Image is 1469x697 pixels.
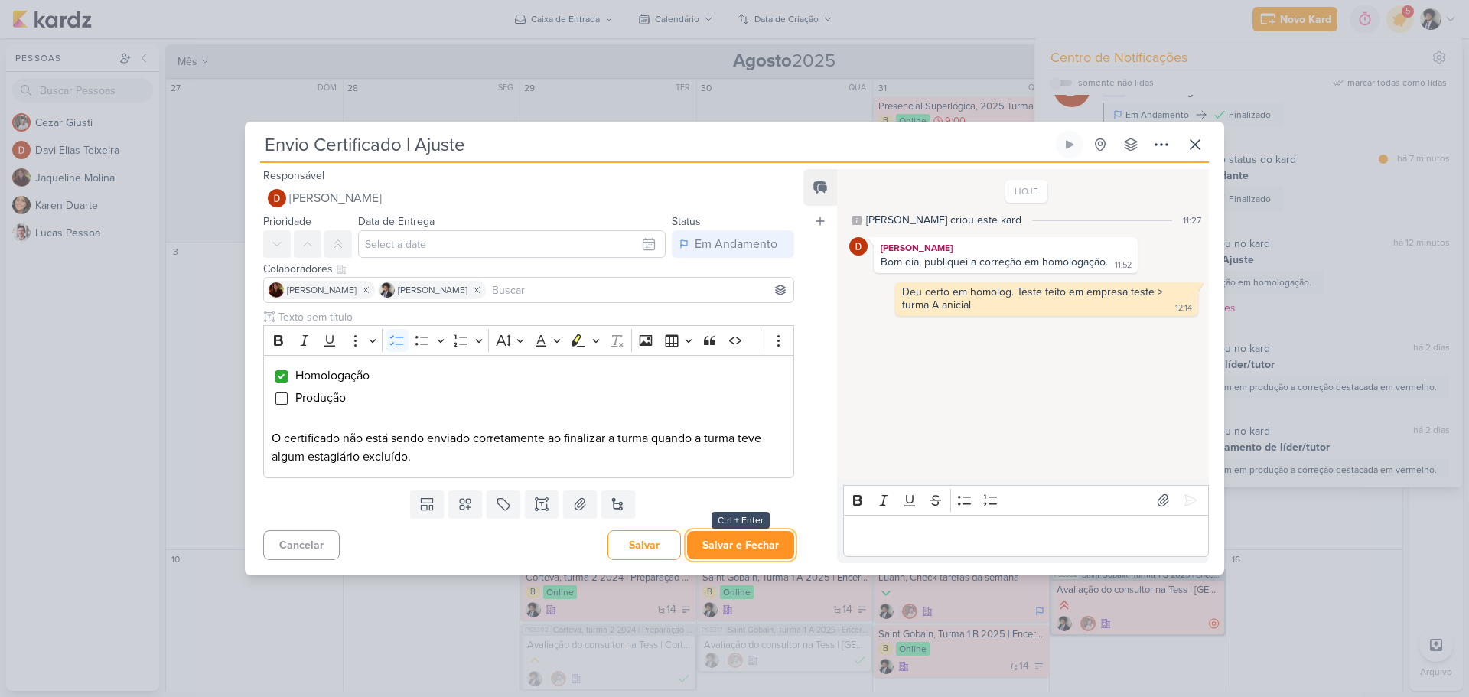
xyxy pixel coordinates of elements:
[398,283,467,297] span: [PERSON_NAME]
[843,515,1209,557] div: Editor editing area: main
[263,355,794,478] div: Editor editing area: main
[289,189,382,207] span: [PERSON_NAME]
[687,531,794,559] button: Salvar e Fechar
[849,237,868,256] img: Davi Elias Teixeira
[275,309,794,325] input: Texto sem título
[263,325,794,355] div: Editor toolbar
[695,235,777,253] div: Em Andamento
[295,368,370,383] span: Homologação
[877,240,1135,256] div: [PERSON_NAME]
[843,485,1209,515] div: Editor toolbar
[672,230,794,258] button: Em Andamento
[263,261,794,277] div: Colaboradores
[881,256,1108,269] div: Bom dia, publiquei a correção em homologação.
[263,169,324,182] label: Responsável
[263,215,311,228] label: Prioridade
[263,530,340,560] button: Cancelar
[358,230,666,258] input: Select a date
[295,390,346,405] span: Produção
[672,215,701,228] label: Status
[263,184,794,212] button: [PERSON_NAME]
[1175,302,1192,314] div: 12:14
[358,215,435,228] label: Data de Entrega
[712,512,770,529] div: Ctrl + Enter
[902,285,1166,311] div: Deu certo em homolog. Teste feito em empresa teste > turma A anicial
[272,429,786,466] p: O certificado não está sendo enviado corretamente ao finalizar a turma quando a turma teve algum ...
[1183,213,1201,227] div: 11:27
[1063,138,1076,151] div: Ligar relógio
[269,282,284,298] img: Jaqueline Molina
[607,530,681,560] button: Salvar
[489,281,790,299] input: Buscar
[379,282,395,298] img: Pedro Luahn Simões
[287,283,357,297] span: [PERSON_NAME]
[260,131,1053,158] input: Kard Sem Título
[866,212,1021,228] div: [PERSON_NAME] criou este kard
[268,189,286,207] img: Davi Elias Teixeira
[1115,259,1132,272] div: 11:52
